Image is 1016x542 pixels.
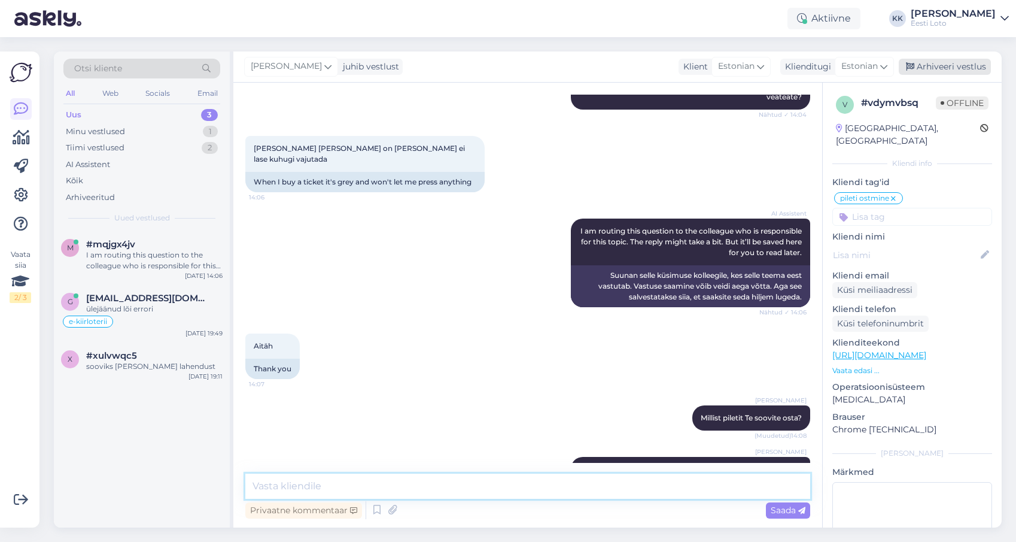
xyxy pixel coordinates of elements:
div: Eesti Loto [911,19,996,28]
div: 2 [202,142,218,154]
p: Kliendi tag'id [832,176,992,189]
div: Klient [679,60,708,73]
div: sooviks [PERSON_NAME] lahendust [86,361,223,372]
div: Kõik [66,175,83,187]
span: #mqjgx4jv [86,239,135,250]
span: [PERSON_NAME] [PERSON_NAME] on [PERSON_NAME] ei lase kuhugi vajutada [254,144,467,163]
div: Email [195,86,220,101]
div: [GEOGRAPHIC_DATA], [GEOGRAPHIC_DATA] [836,122,980,147]
div: Thank you [245,359,300,379]
span: e-kiirloterii [69,318,107,325]
div: juhib vestlust [338,60,399,73]
div: I am routing this question to the colleague who is responsible for this topic. The reply might ta... [86,250,223,271]
p: Operatsioonisüsteem [832,381,992,393]
div: 2 / 3 [10,292,31,303]
p: [MEDICAL_DATA] [832,393,992,406]
p: Vaata edasi ... [832,365,992,376]
a: [URL][DOMAIN_NAME] [832,350,926,361]
div: Vaata siia [10,249,31,303]
span: 14:07 [249,380,294,389]
span: (Muudetud) 14:08 [755,431,807,440]
div: KK [889,10,906,27]
span: Nähtud ✓ 14:06 [759,308,807,317]
div: AI Assistent [66,159,110,171]
span: Estonian [841,60,878,73]
span: v [842,100,847,109]
span: g [68,297,73,306]
img: Askly Logo [10,61,32,84]
span: 14:06 [249,193,294,202]
div: [PERSON_NAME] [832,448,992,459]
div: 1 [203,126,218,138]
span: x [68,355,72,364]
div: All [63,86,77,101]
div: Uus [66,109,81,121]
p: Brauser [832,411,992,423]
div: Arhiveeritud [66,192,115,204]
p: Kliendi email [832,270,992,282]
div: Klienditugi [780,60,831,73]
input: Lisa tag [832,208,992,226]
div: 3 [201,109,218,121]
span: Uued vestlused [114,213,170,223]
div: Küsi meiliaadressi [832,282,917,298]
div: Socials [143,86,172,101]
span: I am routing this question to the colleague who is responsible for this topic. The reply might ta... [580,226,804,257]
p: Klienditeekond [832,337,992,349]
a: [PERSON_NAME]Eesti Loto [911,9,1009,28]
div: [DATE] 19:49 [185,329,223,338]
span: getter.sade@mail.ee [86,293,211,304]
span: Aitäh [254,341,273,350]
div: [DATE] 19:11 [188,372,223,381]
span: m [67,243,74,252]
div: When I buy a ticket it's grey and won't let me press anything [245,172,485,192]
span: pileti ostmine [840,195,889,202]
p: Chrome [TECHNICAL_ID] [832,423,992,436]
span: Estonian [718,60,755,73]
div: Aktiivne [787,8,860,29]
div: Tiimi vestlused [66,142,124,154]
div: [DATE] 14:06 [185,271,223,280]
div: # vdymvbsq [861,96,936,110]
span: Otsi kliente [74,62,122,75]
div: Kliendi info [832,158,992,169]
p: Märkmed [832,466,992,479]
input: Lisa nimi [833,249,978,262]
div: Arhiveeri vestlus [899,59,991,75]
div: ülejäänud lõi errori [86,304,223,314]
div: Web [100,86,121,101]
span: Offline [936,96,988,110]
p: Kliendi telefon [832,303,992,316]
p: Kliendi nimi [832,231,992,243]
div: Küsi telefoninumbrit [832,316,929,332]
span: AI Assistent [762,209,807,218]
div: Minu vestlused [66,126,125,138]
span: [PERSON_NAME] [755,396,807,405]
span: Millist piletit Te soovite osta? [701,413,802,422]
span: Nähtud ✓ 14:04 [759,110,807,119]
div: [PERSON_NAME] [911,9,996,19]
span: [PERSON_NAME] [755,447,807,456]
div: Suunan selle küsimuse kolleegile, kes selle teema eest vastutab. Vastuse saamine võib veidi aega ... [571,265,810,307]
div: Privaatne kommentaar [245,502,362,519]
span: Saada [771,505,805,516]
span: #xulvwqc5 [86,350,137,361]
span: [PERSON_NAME] [251,60,322,73]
